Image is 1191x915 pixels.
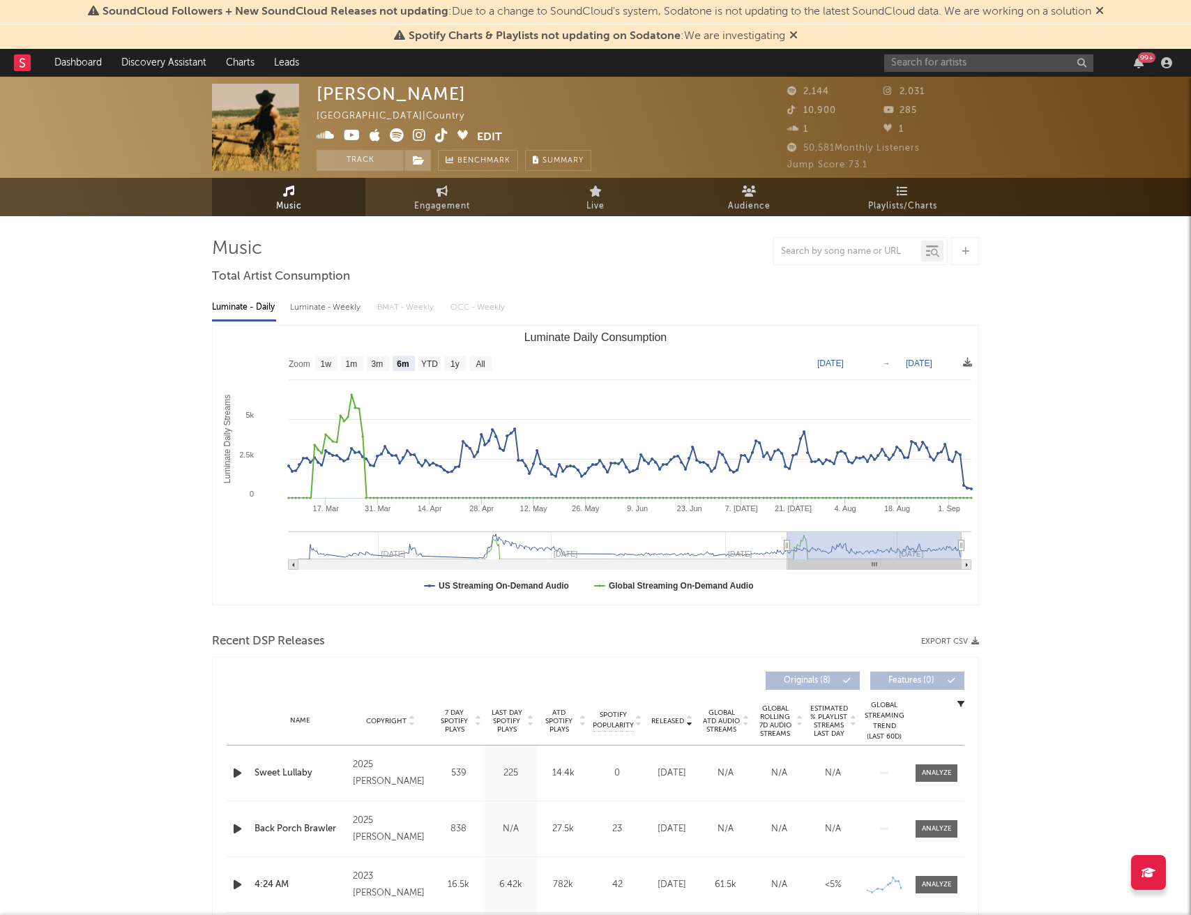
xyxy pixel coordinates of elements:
[884,54,1093,72] input: Search for artists
[346,359,358,369] text: 1m
[648,822,695,836] div: [DATE]
[787,87,829,96] span: 2,144
[938,504,960,513] text: 1. Sep
[810,878,856,892] div: <5%
[222,395,232,483] text: Luminate Daily Streams
[418,504,442,513] text: 14. Apr
[436,709,473,734] span: 7 Day Spotify Plays
[921,637,979,646] button: Export CSV
[702,822,749,836] div: N/A
[365,504,391,513] text: 31. Mar
[525,150,591,171] button: Summary
[255,878,346,892] a: 4:24 AM
[488,766,533,780] div: 225
[775,504,812,513] text: 21. [DATE]
[212,633,325,650] span: Recent DSP Releases
[702,766,749,780] div: N/A
[488,822,533,836] div: N/A
[212,269,350,285] span: Total Artist Consumption
[870,672,964,690] button: Features(0)
[317,150,404,171] button: Track
[648,878,695,892] div: [DATE]
[366,717,407,725] span: Copyright
[775,676,839,685] span: Originals ( 8 )
[317,108,480,125] div: [GEOGRAPHIC_DATA] | Country
[353,868,429,902] div: 2023 [PERSON_NAME]
[863,700,905,742] div: Global Streaming Trend (Last 60D)
[290,296,363,319] div: Luminate - Weekly
[540,878,586,892] div: 782k
[1095,6,1104,17] span: Dismiss
[103,6,448,17] span: SoundCloud Followers + New SoundCloud Releases not updating
[438,150,518,171] a: Benchmark
[264,49,309,77] a: Leads
[810,766,856,780] div: N/A
[216,49,264,77] a: Charts
[372,359,384,369] text: 3m
[543,157,584,165] span: Summary
[593,766,642,780] div: 0
[766,672,860,690] button: Originals(8)
[45,49,112,77] a: Dashboard
[884,504,910,513] text: 18. Aug
[810,822,856,836] div: N/A
[520,504,548,513] text: 12. May
[524,331,667,343] text: Luminate Daily Consumption
[787,160,867,169] span: Jump Score: 73.1
[627,504,648,513] text: 9. Jun
[725,504,758,513] text: 7. [DATE]
[1138,52,1155,63] div: 99 +
[439,581,569,591] text: US Streaming On-Demand Audio
[213,326,978,605] svg: Luminate Daily Consumption
[488,878,533,892] div: 6.42k
[421,359,438,369] text: YTD
[787,125,808,134] span: 1
[313,504,340,513] text: 17. Mar
[353,812,429,846] div: 2025 [PERSON_NAME]
[255,766,346,780] a: Sweet Lullaby
[457,153,510,169] span: Benchmark
[879,676,943,685] span: Features ( 0 )
[321,359,332,369] text: 1w
[883,87,925,96] span: 2,031
[469,504,494,513] text: 28. Apr
[276,198,302,215] span: Music
[817,358,844,368] text: [DATE]
[436,822,481,836] div: 838
[540,822,586,836] div: 27.5k
[409,31,681,42] span: Spotify Charts & Playlists not updating on Sodatone
[756,766,803,780] div: N/A
[648,766,695,780] div: [DATE]
[789,31,798,42] span: Dismiss
[414,198,470,215] span: Engagement
[787,106,836,115] span: 10,900
[834,504,856,513] text: 4. Aug
[450,359,460,369] text: 1y
[353,757,429,790] div: 2025 [PERSON_NAME]
[239,451,254,459] text: 2.5k
[212,296,276,319] div: Luminate - Daily
[672,178,826,216] a: Audience
[593,710,634,731] span: Spotify Popularity
[477,128,502,146] button: Edit
[519,178,672,216] a: Live
[212,178,365,216] a: Music
[593,878,642,892] div: 42
[476,359,485,369] text: All
[365,178,519,216] a: Engagement
[756,878,803,892] div: N/A
[728,198,771,215] span: Audience
[397,359,409,369] text: 6m
[810,704,848,738] span: Estimated % Playlist Streams Last Day
[868,198,937,215] span: Playlists/Charts
[317,84,466,104] div: [PERSON_NAME]
[255,716,346,726] div: Name
[540,709,577,734] span: ATD Spotify Plays
[436,766,481,780] div: 539
[702,878,749,892] div: 61.5k
[112,49,216,77] a: Discovery Assistant
[756,704,794,738] span: Global Rolling 7D Audio Streams
[245,411,254,419] text: 5k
